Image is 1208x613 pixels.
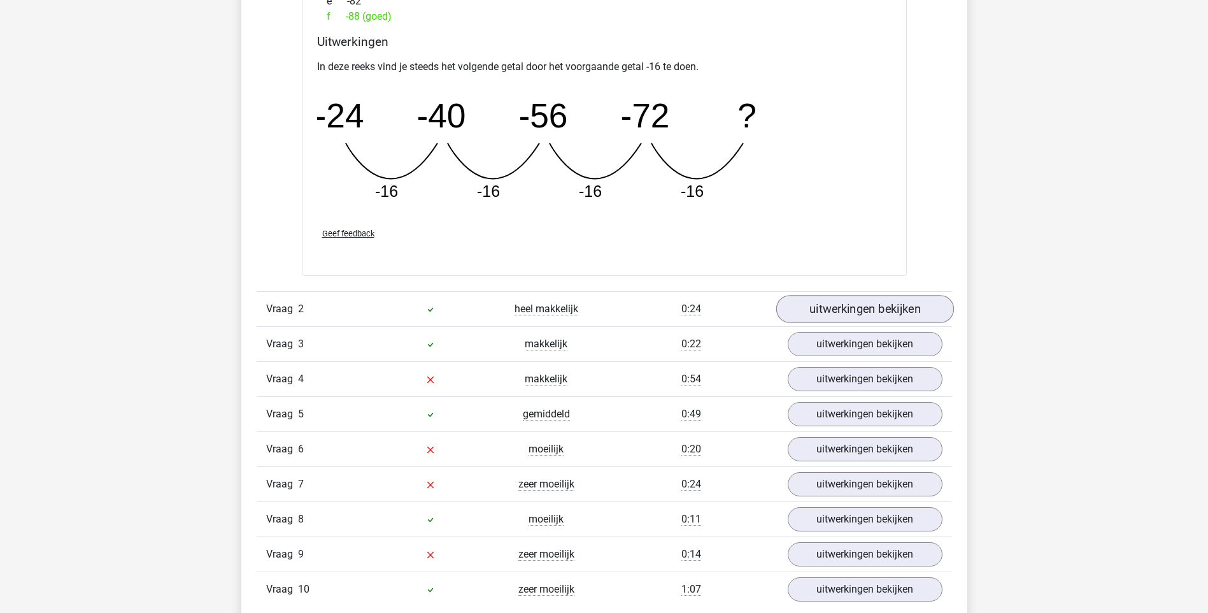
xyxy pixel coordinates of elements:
a: uitwerkingen bekijken [788,472,942,496]
a: uitwerkingen bekijken [788,542,942,566]
span: heel makkelijk [515,303,578,315]
span: Vraag [266,336,298,352]
a: uitwerkingen bekijken [788,507,942,531]
a: uitwerkingen bekijken [788,332,942,356]
span: 0:20 [681,443,701,456]
p: In deze reeks vind je steeds het volgende getal door het voorgaande getal -16 te doen. [317,59,892,75]
span: 0:24 [681,478,701,491]
span: Vraag [266,512,298,527]
span: 0:22 [681,338,701,350]
div: -88 (goed) [317,9,892,24]
span: 8 [298,513,304,525]
span: gemiddeld [523,408,570,421]
span: 3 [298,338,304,350]
span: 0:49 [681,408,701,421]
span: Vraag [266,547,298,562]
span: 1:07 [681,583,701,596]
span: Vraag [266,442,298,457]
span: 0:24 [681,303,701,315]
tspan: -16 [578,182,601,200]
a: uitwerkingen bekijken [788,367,942,391]
span: Vraag [266,477,298,492]
a: uitwerkingen bekijken [776,296,953,324]
span: 0:54 [681,373,701,386]
span: moeilijk [529,513,564,526]
span: moeilijk [529,443,564,456]
tspan: -56 [518,97,567,134]
span: 4 [298,373,304,385]
span: 0:14 [681,548,701,561]
a: uitwerkingen bekijken [788,437,942,461]
tspan: -16 [374,182,397,200]
span: Vraag [266,371,298,387]
span: 9 [298,548,304,560]
tspan: -72 [620,97,669,134]
a: uitwerkingen bekijken [788,402,942,426]
span: 2 [298,303,304,315]
span: makkelijk [525,338,567,350]
span: zeer moeilijk [518,583,574,596]
span: 6 [298,443,304,455]
tspan: -24 [315,97,364,134]
a: uitwerkingen bekijken [788,577,942,602]
span: Vraag [266,407,298,422]
span: Vraag [266,582,298,597]
tspan: -16 [680,182,703,200]
span: zeer moeilijk [518,548,574,561]
tspan: -40 [416,97,465,134]
span: 5 [298,408,304,420]
span: Vraag [266,301,298,317]
span: Geef feedback [322,229,374,238]
tspan: ? [737,97,757,134]
span: 10 [298,583,309,595]
tspan: -16 [476,182,499,200]
h4: Uitwerkingen [317,34,892,49]
span: makkelijk [525,373,567,386]
span: 7 [298,478,304,490]
span: 0:11 [681,513,701,526]
span: zeer moeilijk [518,478,574,491]
span: f [327,9,346,24]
